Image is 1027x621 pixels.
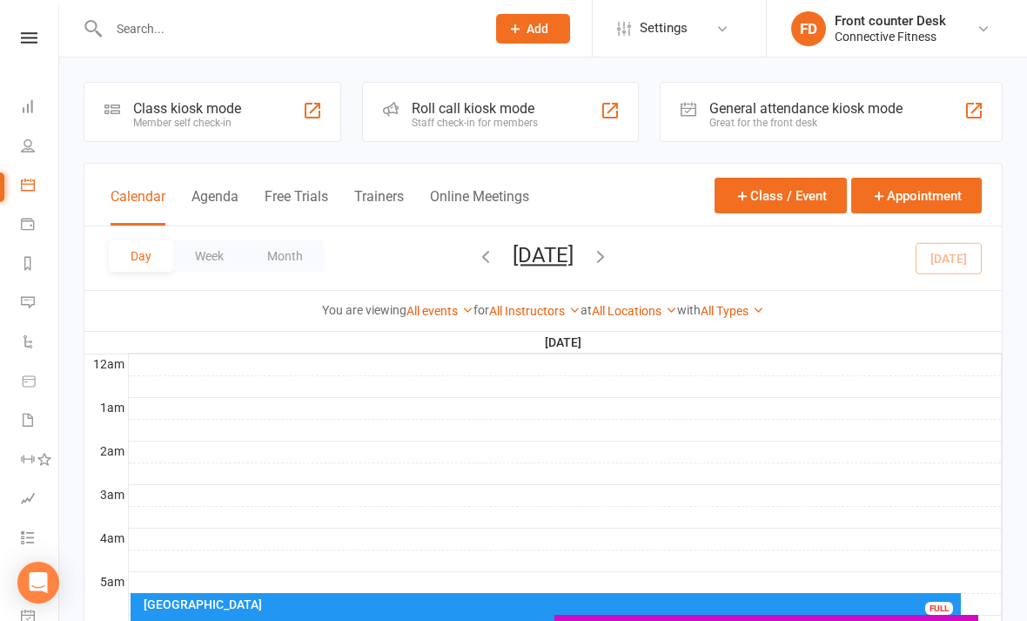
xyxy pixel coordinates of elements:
[412,117,538,129] div: Staff check-in for members
[143,598,957,611] div: [GEOGRAPHIC_DATA]
[21,363,60,402] a: Product Sales
[851,178,982,213] button: Appointment
[592,304,677,318] a: All Locations
[245,240,325,272] button: Month
[265,188,328,226] button: Free Trials
[21,206,60,246] a: Payments
[701,304,764,318] a: All Types
[835,29,946,44] div: Connective Fitness
[581,303,592,317] strong: at
[84,354,128,375] th: 12am
[84,528,128,550] th: 4am
[715,178,847,213] button: Class / Event
[84,571,128,593] th: 5am
[835,13,946,29] div: Front counter Desk
[925,602,953,615] div: FULL
[322,303,406,317] strong: You are viewing
[84,397,128,419] th: 1am
[84,484,128,506] th: 3am
[406,304,473,318] a: All events
[111,188,165,226] button: Calendar
[104,17,473,41] input: Search...
[17,562,59,604] div: Open Intercom Messenger
[791,11,826,46] div: FD
[21,246,60,285] a: Reports
[21,559,60,598] a: What's New
[430,188,529,226] button: Online Meetings
[709,117,903,129] div: Great for the front desk
[133,100,241,117] div: Class kiosk mode
[473,303,489,317] strong: for
[709,100,903,117] div: General attendance kiosk mode
[496,14,570,44] button: Add
[640,9,688,48] span: Settings
[84,441,128,462] th: 2am
[109,240,173,272] button: Day
[21,128,60,167] a: People
[489,304,581,318] a: All Instructors
[21,481,60,520] a: Assessments
[21,167,60,206] a: Calendar
[21,89,60,128] a: Dashboard
[513,243,574,267] button: [DATE]
[133,117,241,129] div: Member self check-in
[191,188,238,226] button: Agenda
[354,188,404,226] button: Trainers
[412,100,538,117] div: Roll call kiosk mode
[527,22,548,36] span: Add
[173,240,245,272] button: Week
[128,332,1002,354] th: [DATE]
[677,303,701,317] strong: with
